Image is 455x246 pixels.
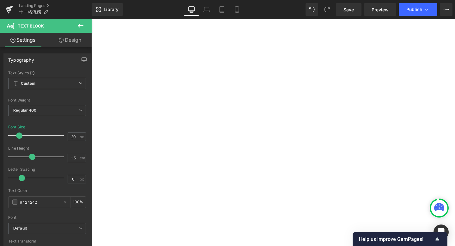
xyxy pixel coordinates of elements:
[364,3,396,16] a: Preview
[359,235,441,243] button: Show survey - Help us improve GemPages!
[18,23,44,28] span: Text Block
[8,125,26,129] div: Font Size
[20,199,60,206] input: Color
[8,167,86,172] div: Letter Spacing
[8,239,86,243] div: Text Transform
[21,81,35,86] b: Custom
[199,3,214,16] a: Laptop
[80,177,85,181] span: px
[104,7,118,12] span: Library
[343,6,354,13] span: Save
[399,3,437,16] button: Publish
[8,146,86,151] div: Line Height
[80,135,85,139] span: px
[8,98,86,102] div: Font Weight
[8,54,34,63] div: Typography
[8,215,86,220] div: Font
[306,3,318,16] button: Undo
[92,3,123,16] a: New Library
[13,108,37,113] b: Regular 400
[184,3,199,16] a: Desktop
[372,6,389,13] span: Preview
[321,3,333,16] button: Redo
[80,156,85,160] span: em
[229,3,245,16] a: Mobile
[440,3,452,16] button: More
[359,236,434,242] span: Help us improve GemPages!
[19,9,41,15] span: 十一格流感
[8,188,86,193] div: Text Color
[19,3,92,8] a: Landing Pages
[434,224,449,240] div: Open Intercom Messenger
[70,197,86,208] div: %
[8,70,86,75] div: Text Styles
[406,7,422,12] span: Publish
[13,226,27,231] i: Default
[214,3,229,16] a: Tablet
[47,33,93,47] a: Design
